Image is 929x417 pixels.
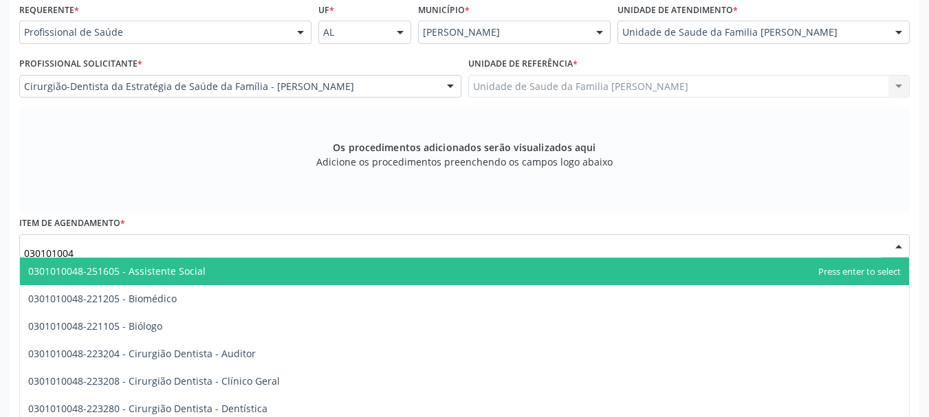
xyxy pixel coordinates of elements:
[316,155,613,169] span: Adicione os procedimentos preenchendo os campos logo abaixo
[28,347,256,360] span: 0301010048-223204 - Cirurgião Dentista - Auditor
[28,292,177,305] span: 0301010048-221205 - Biomédico
[24,80,433,93] span: Cirurgião-Dentista da Estratégia de Saúde da Família - [PERSON_NAME]
[423,25,582,39] span: [PERSON_NAME]
[28,264,206,278] span: 0301010048-251605 - Assistente Social
[24,239,882,267] input: Buscar por procedimento
[24,25,283,39] span: Profissional de Saúde
[19,54,142,75] label: Profissional Solicitante
[19,213,125,234] label: Item de agendamento
[28,402,267,415] span: 0301010048-223280 - Cirurgião Dentista - Dentística
[468,54,578,75] label: Unidade de referência
[28,319,162,333] span: 0301010048-221105 - Biólogo
[622,25,882,39] span: Unidade de Saude da Familia [PERSON_NAME]
[333,140,595,155] span: Os procedimentos adicionados serão visualizados aqui
[28,374,280,387] span: 0301010048-223208 - Cirurgião Dentista - Clínico Geral
[323,25,383,39] span: AL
